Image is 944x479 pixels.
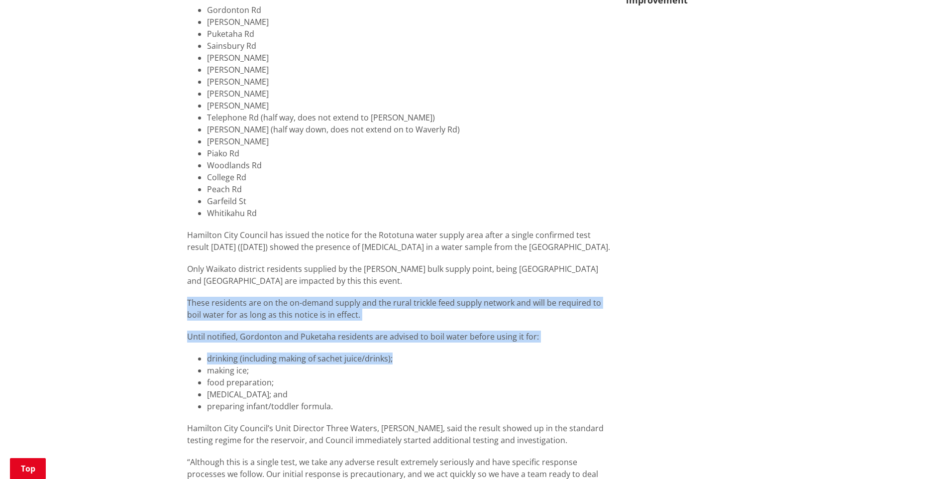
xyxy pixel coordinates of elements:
li: Whitikahu Rd [207,207,611,219]
li: Garfeild St [207,195,611,207]
a: Top [10,458,46,479]
li: College Rd [207,171,611,183]
p: These residents are on the on-demand supply and the rural trickle feed supply network and will be... [187,297,611,321]
li: [PERSON_NAME] [207,88,611,100]
li: [MEDICAL_DATA]; and [207,388,611,400]
li: Puketaha Rd [207,28,611,40]
li: [PERSON_NAME] [207,100,611,112]
li: Telephone Rd (half way, does not extend to [PERSON_NAME]) [207,112,611,123]
li: drinking (including making of sachet juice/drinks); [207,353,611,364]
li: [PERSON_NAME] [207,52,611,64]
li: Piako Rd [207,147,611,159]
p: Hamilton City Council’s Unit Director Three Waters, [PERSON_NAME], said the result showed up in t... [187,422,611,446]
li: making ice; [207,364,611,376]
li: Woodlands Rd [207,159,611,171]
p: Hamilton City Council has issued the notice for the Rototuna water supply area after a single con... [187,229,611,253]
li: [PERSON_NAME] [207,16,611,28]
li: preparing infant/toddler formula. [207,400,611,412]
li: food preparation; [207,376,611,388]
p: Until notified, Gordonton and Puketaha residents are advised to boil water before using it for: [187,331,611,343]
li: [PERSON_NAME] [207,64,611,76]
span: Only Waikato district residents supplied by the [PERSON_NAME] bulk supply point, being [GEOGRAPHI... [187,263,598,286]
li: [PERSON_NAME] (half way down, does not extend on to Waverly Rd) [207,123,611,135]
li: [PERSON_NAME] [207,76,611,88]
li: Gordonton Rd [207,4,611,16]
li: Sainsbury Rd [207,40,611,52]
li: Peach Rd [207,183,611,195]
iframe: Messenger Launcher [898,437,934,473]
li: [PERSON_NAME] [207,135,611,147]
